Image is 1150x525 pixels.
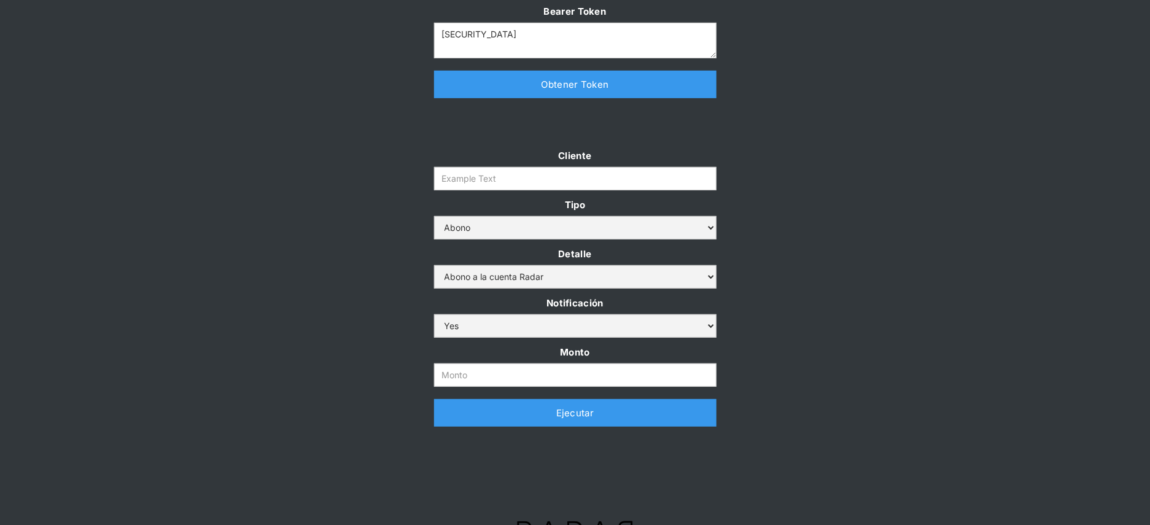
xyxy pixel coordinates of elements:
label: Notificación [434,295,717,311]
input: Example Text [434,167,717,190]
label: Tipo [434,196,717,213]
a: Obtener Token [434,71,717,98]
label: Detalle [434,246,717,262]
a: Ejecutar [434,399,717,427]
label: Monto [434,344,717,360]
label: Cliente [434,147,717,164]
form: Form [434,147,717,387]
input: Monto [434,364,717,387]
label: Bearer Token [434,3,717,20]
